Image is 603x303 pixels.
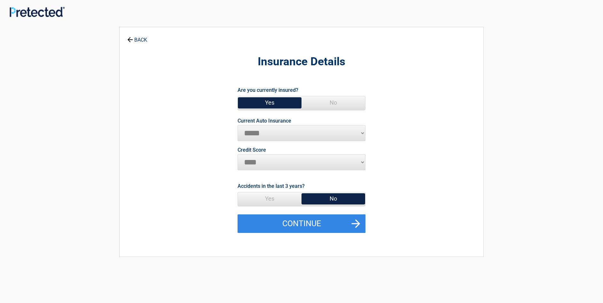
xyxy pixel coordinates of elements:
[126,31,148,43] a: BACK
[238,118,291,124] label: Current Auto Insurance
[238,148,266,153] label: Credit Score
[301,96,365,109] span: No
[301,192,365,205] span: No
[238,192,301,205] span: Yes
[238,86,298,94] label: Are you currently insured?
[10,7,65,17] img: Main Logo
[238,214,365,233] button: Continue
[238,96,301,109] span: Yes
[238,182,305,190] label: Accidents in the last 3 years?
[155,54,448,69] h2: Insurance Details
